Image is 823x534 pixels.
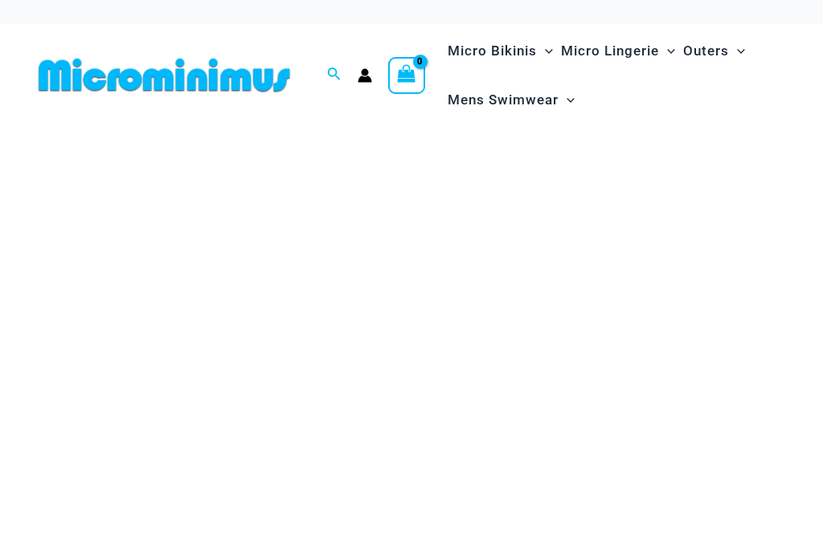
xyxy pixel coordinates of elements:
[448,79,559,120] span: Mens Swimwear
[559,79,575,120] span: Menu Toggle
[729,31,745,71] span: Menu Toggle
[448,31,537,71] span: Micro Bikinis
[537,31,553,71] span: Menu Toggle
[561,31,659,71] span: Micro Lingerie
[557,26,679,75] a: Micro LingerieMenu ToggleMenu Toggle
[388,57,425,94] a: View Shopping Cart, empty
[659,31,675,71] span: Menu Toggle
[327,65,342,85] a: Search icon link
[683,31,729,71] span: Outers
[358,68,372,83] a: Account icon link
[444,26,557,75] a: Micro BikinisMenu ToggleMenu Toggle
[679,26,749,75] a: OutersMenu ToggleMenu Toggle
[32,57,297,93] img: MM SHOP LOGO FLAT
[444,75,579,124] a: Mens SwimwearMenu ToggleMenu Toggle
[441,24,791,127] nav: Site Navigation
